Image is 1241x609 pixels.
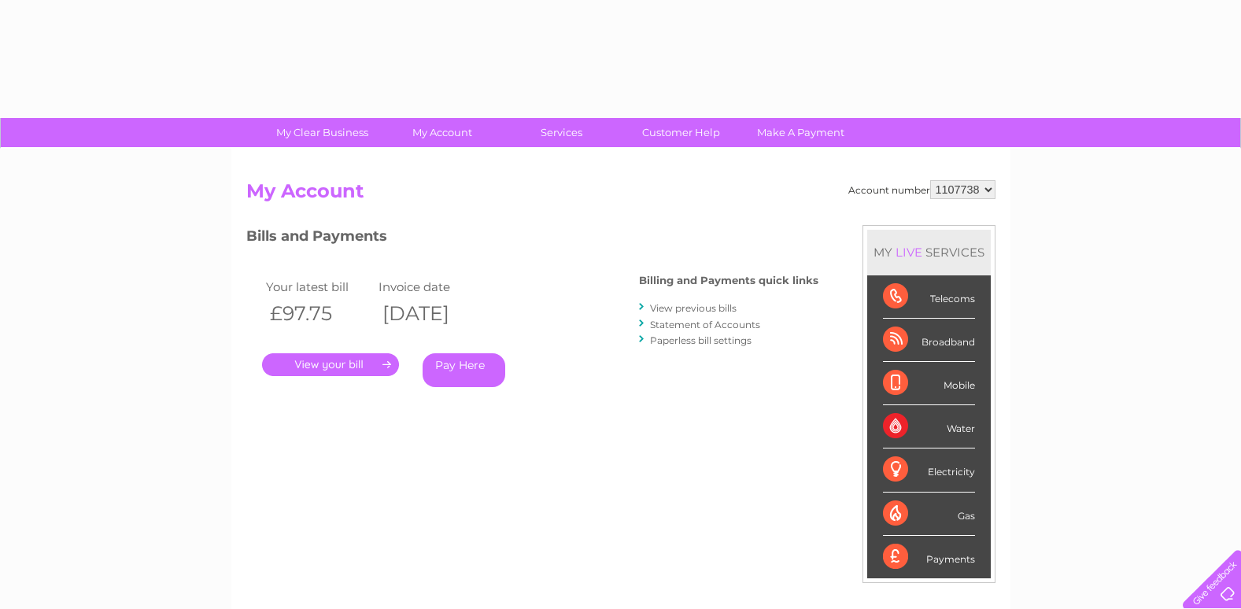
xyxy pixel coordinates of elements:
h4: Billing and Payments quick links [639,275,818,286]
div: LIVE [892,245,925,260]
div: Broadband [883,319,975,362]
div: Telecoms [883,275,975,319]
div: MY SERVICES [867,230,991,275]
a: Customer Help [616,118,746,147]
div: Electricity [883,448,975,492]
th: [DATE] [375,297,488,330]
td: Your latest bill [262,276,375,297]
div: Gas [883,493,975,536]
div: Water [883,405,975,448]
a: Statement of Accounts [650,319,760,330]
div: Payments [883,536,975,578]
div: Mobile [883,362,975,405]
h3: Bills and Payments [246,225,818,253]
a: View previous bills [650,302,737,314]
td: Invoice date [375,276,488,297]
a: Paperless bill settings [650,334,752,346]
h2: My Account [246,180,995,210]
a: Pay Here [423,353,505,387]
a: Make A Payment [736,118,866,147]
a: . [262,353,399,376]
th: £97.75 [262,297,375,330]
div: Account number [848,180,995,199]
a: My Clear Business [257,118,387,147]
a: Services [497,118,626,147]
a: My Account [377,118,507,147]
